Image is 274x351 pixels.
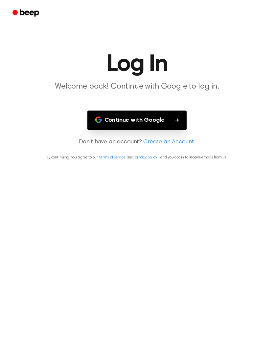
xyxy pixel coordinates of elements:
[87,111,187,130] button: Continue with Google
[11,81,263,92] p: Welcome back! Continue with Google to log in.
[8,155,266,160] p: By continuing, you agree to our and , and you opt in to receive emails from us.
[8,138,266,147] p: Don’t have an account?
[143,138,194,147] a: Create an Account
[99,155,125,159] a: terms of service
[8,52,266,76] h1: Log In
[135,155,157,159] a: privacy policy
[8,7,45,20] a: Beep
